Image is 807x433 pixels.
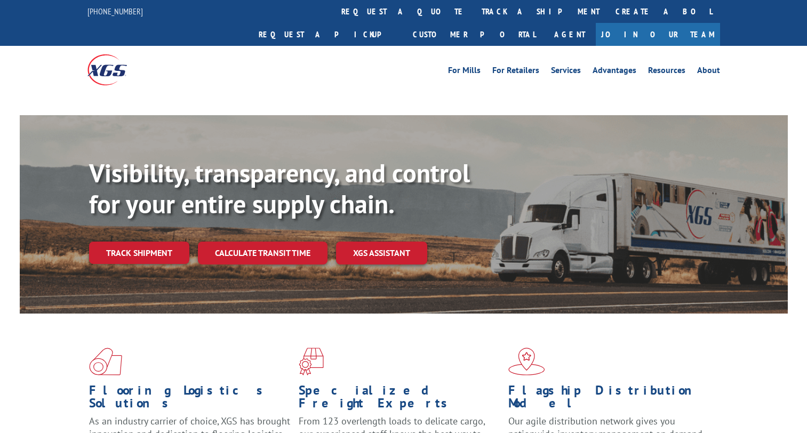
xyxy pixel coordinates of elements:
[336,242,427,264] a: XGS ASSISTANT
[544,23,596,46] a: Agent
[697,66,720,78] a: About
[89,242,189,264] a: Track shipment
[87,6,143,17] a: [PHONE_NUMBER]
[551,66,581,78] a: Services
[89,384,291,415] h1: Flooring Logistics Solutions
[593,66,636,78] a: Advantages
[596,23,720,46] a: Join Our Team
[508,384,710,415] h1: Flagship Distribution Model
[448,66,481,78] a: For Mills
[648,66,685,78] a: Resources
[299,384,500,415] h1: Specialized Freight Experts
[405,23,544,46] a: Customer Portal
[251,23,405,46] a: Request a pickup
[198,242,327,264] a: Calculate transit time
[508,348,545,375] img: xgs-icon-flagship-distribution-model-red
[299,348,324,375] img: xgs-icon-focused-on-flooring-red
[89,156,470,220] b: Visibility, transparency, and control for your entire supply chain.
[89,348,122,375] img: xgs-icon-total-supply-chain-intelligence-red
[492,66,539,78] a: For Retailers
